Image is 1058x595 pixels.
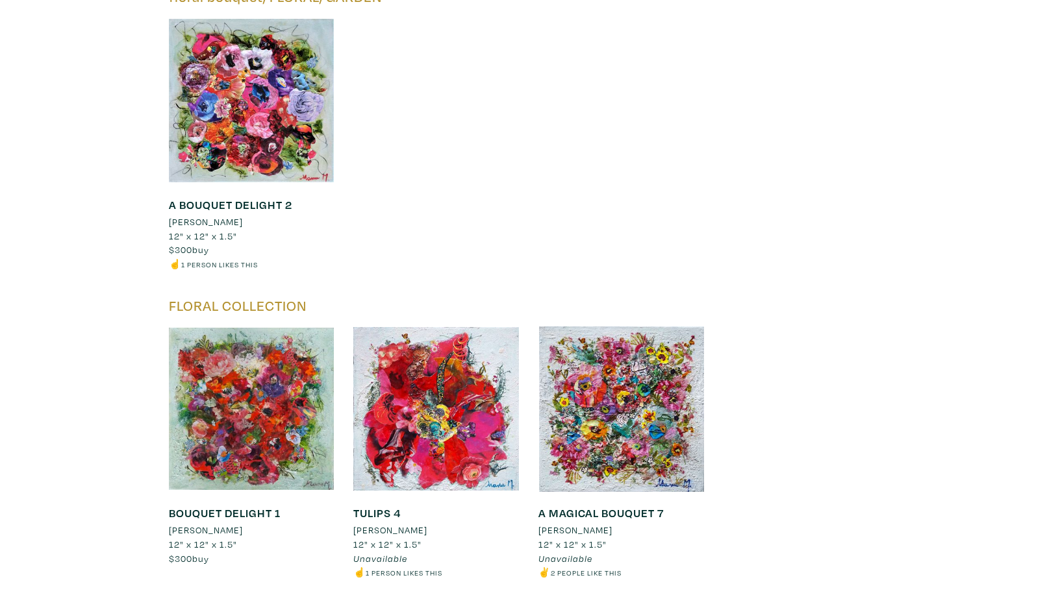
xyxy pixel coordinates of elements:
small: 2 people like this [551,568,622,577]
h5: FLORAL COLLECTION [169,297,705,315]
span: 12" x 12" x 1.5" [169,538,237,550]
small: 1 person likes this [366,568,442,577]
span: 12" x 12" x 1.5" [169,230,237,242]
a: A BOUQUET DELIGHT 2 [169,197,292,212]
li: [PERSON_NAME] [169,523,243,537]
span: $300 [169,552,192,565]
li: [PERSON_NAME] [353,523,427,537]
a: [PERSON_NAME] [538,523,704,537]
span: Unavailable [353,552,407,565]
li: ☝️ [353,565,519,579]
a: [PERSON_NAME] [353,523,519,537]
a: [PERSON_NAME] [169,215,334,229]
span: buy [169,243,209,256]
a: A MAGICAL BOUQUET 7 [538,505,664,520]
li: [PERSON_NAME] [538,523,612,537]
li: ✌️ [538,565,704,579]
a: TULIPS 4 [353,505,401,520]
span: buy [169,552,209,565]
span: $300 [169,243,192,256]
a: [PERSON_NAME] [169,523,334,537]
small: 1 person likes this [181,260,258,269]
li: ☝️ [169,257,334,271]
span: 12" x 12" x 1.5" [538,538,607,550]
span: Unavailable [538,552,592,565]
span: 12" x 12" x 1.5" [353,538,422,550]
a: BOUQUET DELIGHT 1 [169,505,281,520]
li: [PERSON_NAME] [169,215,243,229]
